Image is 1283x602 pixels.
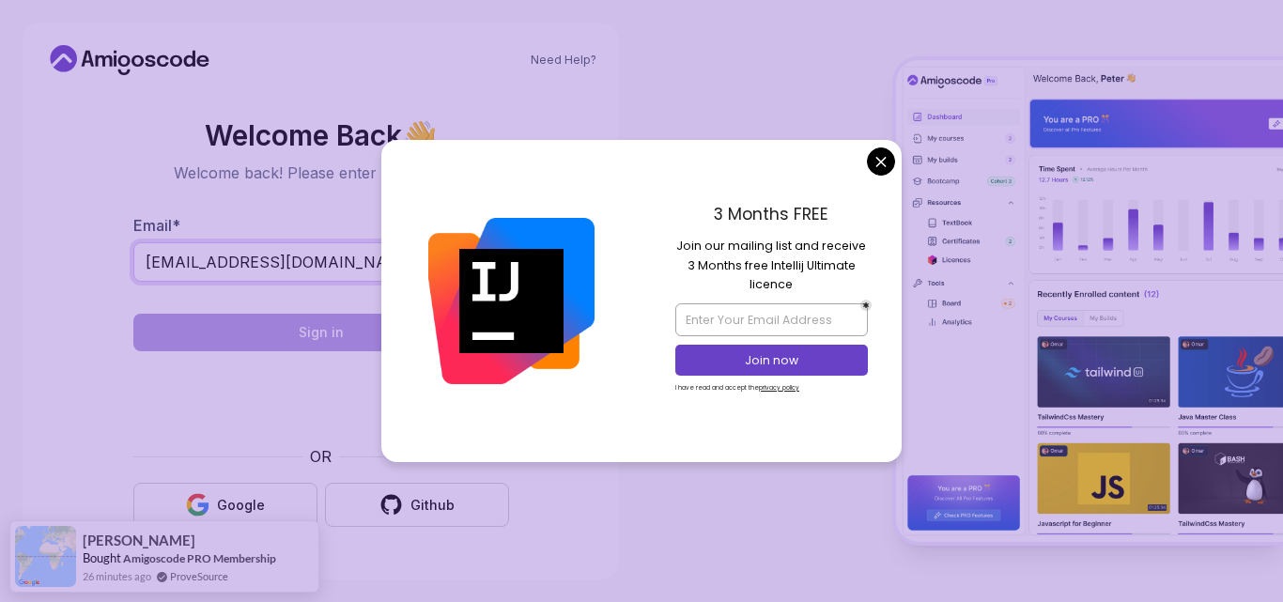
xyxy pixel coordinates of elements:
[896,60,1283,542] img: Amigoscode Dashboard
[310,445,332,468] p: OR
[401,118,439,152] span: 👋
[325,483,509,527] button: Github
[531,53,596,68] a: Need Help?
[179,363,463,434] iframe: Виджет с флажком для проверки безопасности hCaptcha
[133,483,317,527] button: Google
[299,323,344,342] div: Sign in
[133,162,509,184] p: Welcome back! Please enter your details.
[410,496,455,515] div: Github
[170,568,228,584] a: ProveSource
[83,533,195,548] span: [PERSON_NAME]
[133,216,180,235] label: Email *
[83,550,121,565] span: Bought
[133,242,509,282] input: Enter your email
[15,526,76,587] img: provesource social proof notification image
[133,120,509,150] h2: Welcome Back
[45,45,214,75] a: Home link
[217,496,265,515] div: Google
[133,314,509,351] button: Sign in
[123,551,276,565] a: Amigoscode PRO Membership
[83,568,151,584] span: 26 minutes ago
